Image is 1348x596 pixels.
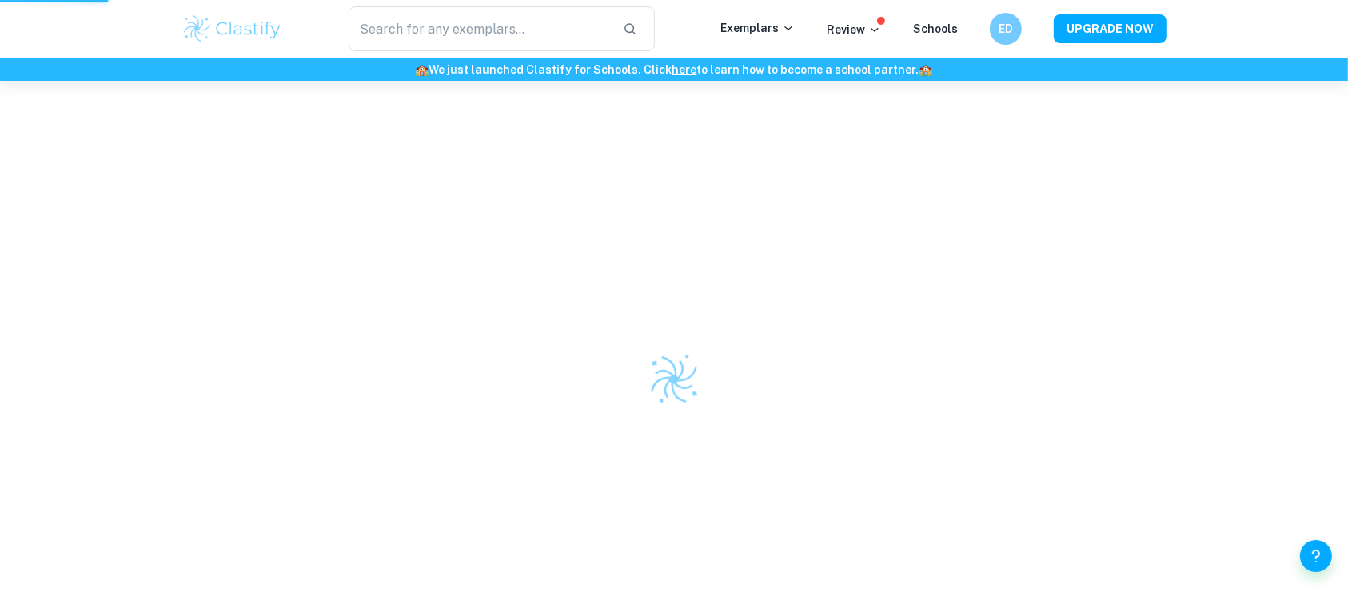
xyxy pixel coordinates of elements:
img: Clastify logo [640,346,707,412]
img: Clastify logo [181,13,283,45]
button: UPGRADE NOW [1054,14,1167,43]
h6: ED [997,20,1015,38]
h6: We just launched Clastify for Schools. Click to learn how to become a school partner. [3,61,1345,78]
span: 🏫 [416,63,429,76]
button: ED [990,13,1022,45]
p: Review [827,21,881,38]
input: Search for any exemplars... [349,6,610,51]
a: here [672,63,697,76]
a: Schools [913,22,958,35]
span: 🏫 [919,63,933,76]
button: Help and Feedback [1300,540,1332,572]
p: Exemplars [720,19,795,37]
